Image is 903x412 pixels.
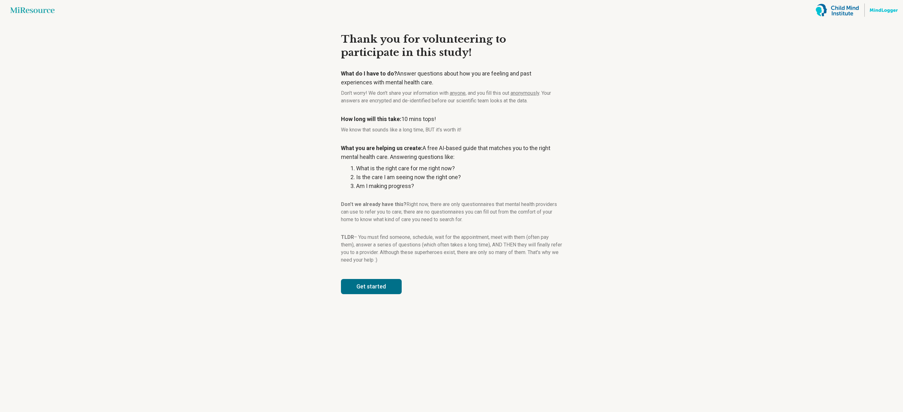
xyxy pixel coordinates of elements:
p: – You must find someone, schedule, wait for the appointment, meet with them (often pay them), ans... [341,233,562,264]
li: Am I making progress? [356,182,562,191]
p: Don't worry! We don't share your information with , and you fill this out . Your answers are encr... [341,89,562,105]
strong: How long will this take: [341,116,401,122]
p: We know that sounds like a long time, BUT it's worth it! [341,126,562,134]
strong: TLDR [341,234,354,240]
p: A free AI-based guide that matches you to the right mental health care. Answering questions like: [341,144,562,161]
strong: What you are helping us create: [341,145,423,151]
span: anonymously [510,90,539,96]
h3: Thank you for volunteering to participate in this study! [341,33,562,59]
strong: What do I have to do? [341,70,397,77]
p: Answer questions about how you are feeling and past experiences with mental health care. [341,69,562,87]
button: Get started [341,279,402,294]
p: 10 mins tops! [341,115,562,124]
li: What is the right care for me right now? [356,164,562,173]
p: Right now, there are only questionnaires that mental health providers can use to refer you to car... [341,201,562,223]
strong: Don't we already have this? [341,201,406,207]
li: Is the care I am seeing now the right one? [356,173,562,182]
span: anyone [450,90,466,96]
